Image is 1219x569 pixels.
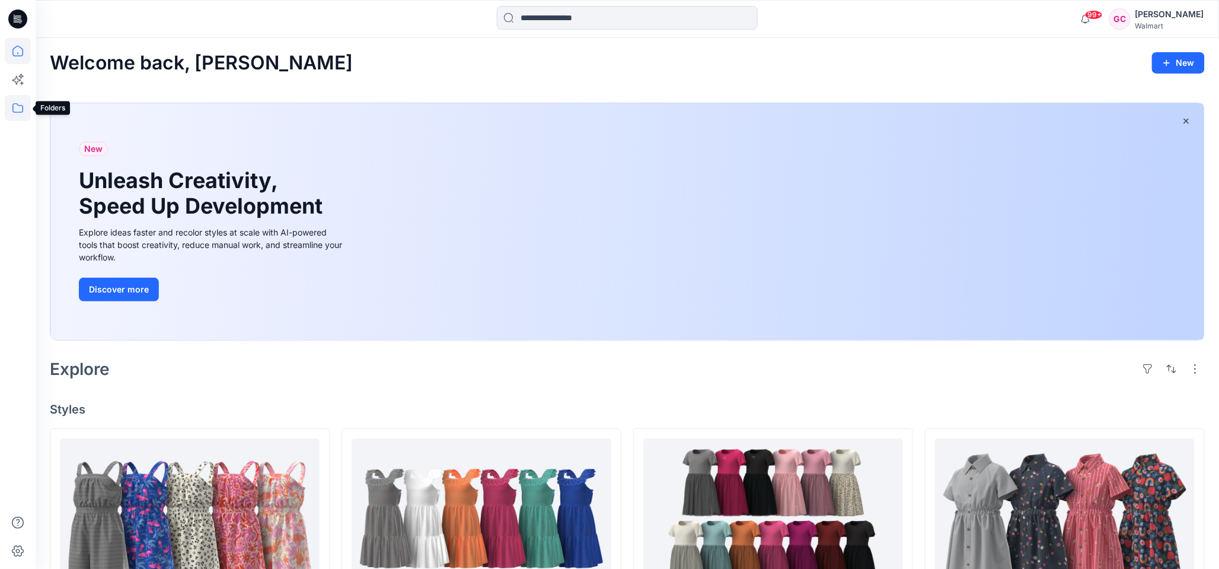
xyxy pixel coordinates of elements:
button: New [1152,52,1205,74]
h2: Explore [50,360,110,379]
h2: Welcome back, [PERSON_NAME] [50,52,353,74]
a: Discover more [79,278,346,301]
span: New [84,142,103,156]
button: Discover more [79,278,159,301]
div: Walmart [1135,21,1204,30]
div: [PERSON_NAME] [1135,7,1204,21]
span: 99+ [1085,10,1103,20]
h1: Unleash Creativity, Speed Up Development [79,168,328,219]
div: GC [1109,8,1131,30]
div: Explore ideas faster and recolor styles at scale with AI-powered tools that boost creativity, red... [79,226,346,263]
h4: Styles [50,402,1205,417]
